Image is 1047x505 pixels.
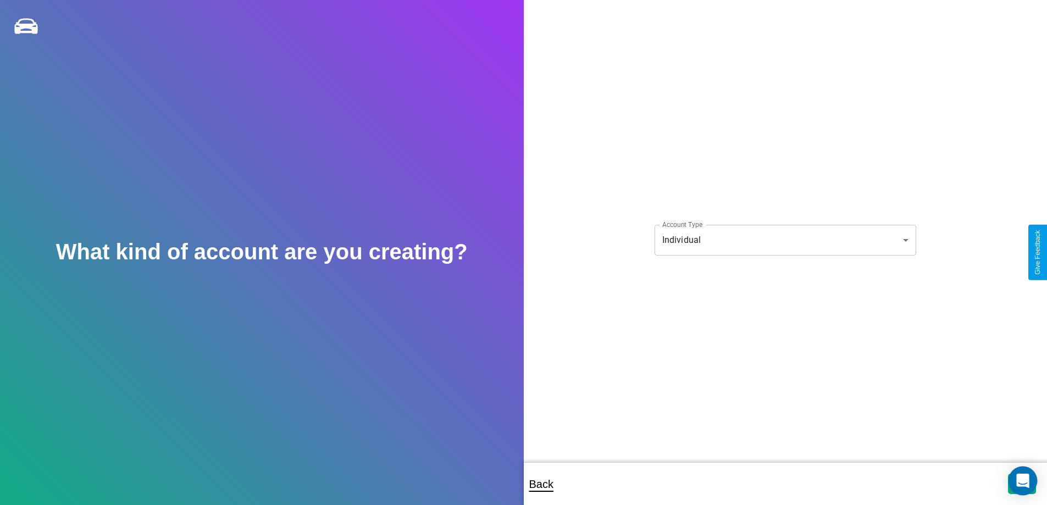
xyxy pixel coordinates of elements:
label: Account Type [662,220,702,229]
p: Back [529,474,553,494]
div: Give Feedback [1034,230,1042,275]
div: Individual [655,225,916,256]
div: Open Intercom Messenger [1009,467,1038,496]
h2: What kind of account are you creating? [56,240,468,264]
